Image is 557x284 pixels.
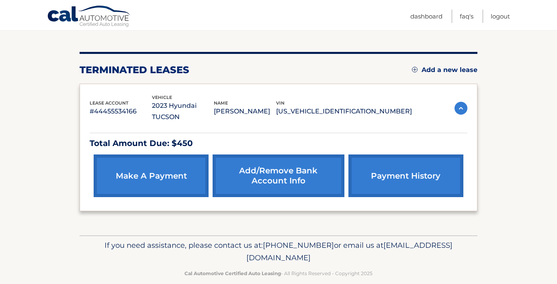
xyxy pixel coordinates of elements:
[455,102,467,115] img: accordion-active.svg
[412,67,418,72] img: add.svg
[412,66,477,74] a: Add a new lease
[90,106,152,117] p: #44455534166
[460,10,473,23] a: FAQ's
[410,10,442,23] a: Dashboard
[90,100,129,106] span: lease account
[276,100,285,106] span: vin
[152,100,214,123] p: 2023 Hyundai TUCSON
[214,106,276,117] p: [PERSON_NAME]
[47,5,131,29] a: Cal Automotive
[85,269,472,278] p: - All Rights Reserved - Copyright 2025
[214,100,228,106] span: name
[276,106,412,117] p: [US_VEHICLE_IDENTIFICATION_NUMBER]
[152,95,172,100] span: vehicle
[85,239,472,265] p: If you need assistance, please contact us at: or email us at
[213,154,344,197] a: Add/Remove bank account info
[348,154,463,197] a: payment history
[263,241,334,250] span: [PHONE_NUMBER]
[491,10,510,23] a: Logout
[184,270,281,276] strong: Cal Automotive Certified Auto Leasing
[80,64,189,76] h2: terminated leases
[90,136,467,150] p: Total Amount Due: $450
[94,154,209,197] a: make a payment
